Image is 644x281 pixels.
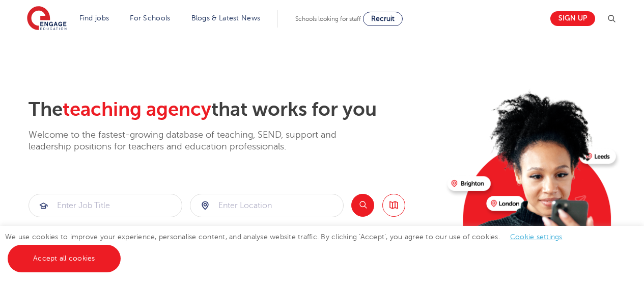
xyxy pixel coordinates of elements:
a: Recruit [363,12,403,26]
div: Submit [190,194,344,217]
img: Engage Education [27,6,67,32]
div: Submit [29,194,182,217]
input: Submit [29,194,182,217]
span: We use cookies to improve your experience, personalise content, and analyse website traffic. By c... [5,233,573,262]
p: Welcome to the fastest-growing database of teaching, SEND, support and leadership positions for t... [29,129,365,153]
span: Recruit [371,15,395,22]
a: Blogs & Latest News [191,14,261,22]
span: teaching agency [63,98,211,120]
a: Sign up [550,11,595,26]
a: Find jobs [79,14,109,22]
span: Schools looking for staff [295,15,361,22]
button: Search [351,194,374,217]
input: Submit [190,194,343,217]
h2: The that works for you [29,98,439,121]
a: Cookie settings [510,233,563,241]
a: Accept all cookies [8,245,121,272]
a: For Schools [130,14,170,22]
